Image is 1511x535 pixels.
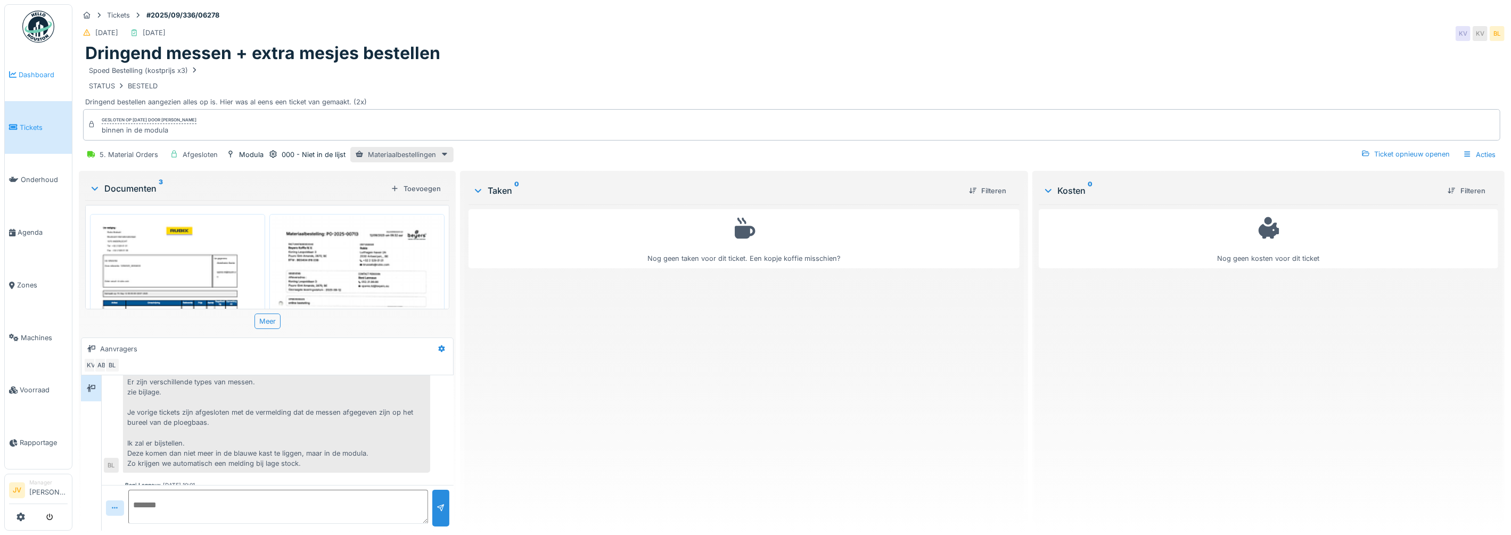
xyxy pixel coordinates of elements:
span: Tickets [20,122,68,133]
span: Rapportage [20,438,68,448]
span: Agenda [18,227,68,237]
div: [DATE] 10:01 [163,481,195,489]
div: 000 - Niet in de lijst [282,150,346,160]
div: BL [104,458,119,473]
div: Documenten [89,182,387,195]
div: Nog geen taken voor dit ticket. Een kopje koffie misschien? [475,214,1012,264]
div: Nog geen kosten voor dit ticket [1046,214,1491,264]
div: Gesloten op [DATE] door [PERSON_NAME] [102,117,196,124]
a: Agenda [5,206,72,259]
div: Materiaalbestellingen [350,147,454,162]
span: Dashboard [19,70,68,80]
div: KV [1473,26,1488,41]
div: KV [84,358,98,373]
div: [DATE] [95,28,118,38]
img: ihjmv1zf38bwnipza8mu0iweydgr [272,217,442,457]
div: BL [105,358,120,373]
div: Manager [29,479,68,487]
img: Badge_color-CXgf-gQk.svg [22,11,54,43]
span: Zones [17,280,68,290]
div: STATUS BESTELD [89,81,158,91]
li: JV [9,482,25,498]
div: Aanvragers [100,344,137,354]
a: Zones [5,259,72,311]
div: Beni Lannaux [125,481,161,489]
div: BL [1490,26,1505,41]
a: Dashboard [5,48,72,101]
span: Onderhoud [21,175,68,185]
div: Meer [254,314,281,329]
div: Tickets [107,10,130,20]
div: Taken [473,184,960,197]
sup: 3 [159,182,163,195]
div: AB [94,358,109,373]
div: Dringend bestellen aangezien alles op is. Hier was al eens een ticket van gemaakt. (2x) [85,64,1498,108]
span: Machines [21,333,68,343]
a: Machines [5,311,72,364]
h1: Dringend messen + extra mesjes bestellen [85,43,440,63]
div: Afgesloten [183,150,218,160]
div: Spoed Bestelling (kostprijs x3) [89,65,199,76]
a: Onderhoud [5,154,72,207]
a: JV Manager[PERSON_NAME] [9,479,68,504]
a: Tickets [5,101,72,154]
a: Voorraad [5,364,72,417]
div: Ticket opnieuw openen [1357,147,1454,161]
sup: 0 [1088,184,1093,197]
div: KV [1456,26,1471,41]
div: Kosten [1043,184,1439,197]
sup: 0 [514,184,519,197]
strong: #2025/09/336/06278 [142,10,224,20]
div: Filteren [1443,184,1490,198]
div: Modula [239,150,264,160]
div: 5. Material Orders [100,150,158,160]
a: Rapportage [5,416,72,469]
div: Toevoegen [387,182,445,196]
div: Er zijn verschillende types van messen. zie bijlage. Je vorige tickets zijn afgesloten met de ver... [123,373,430,473]
div: [DATE] [143,28,166,38]
div: Filteren [965,184,1011,198]
span: Voorraad [20,385,68,395]
div: Acties [1458,147,1500,162]
li: [PERSON_NAME] [29,479,68,501]
div: binnen in de modula [102,125,196,135]
img: mluz64lhjrr5fx8m1ipbdgxxvje0 [93,217,262,457]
